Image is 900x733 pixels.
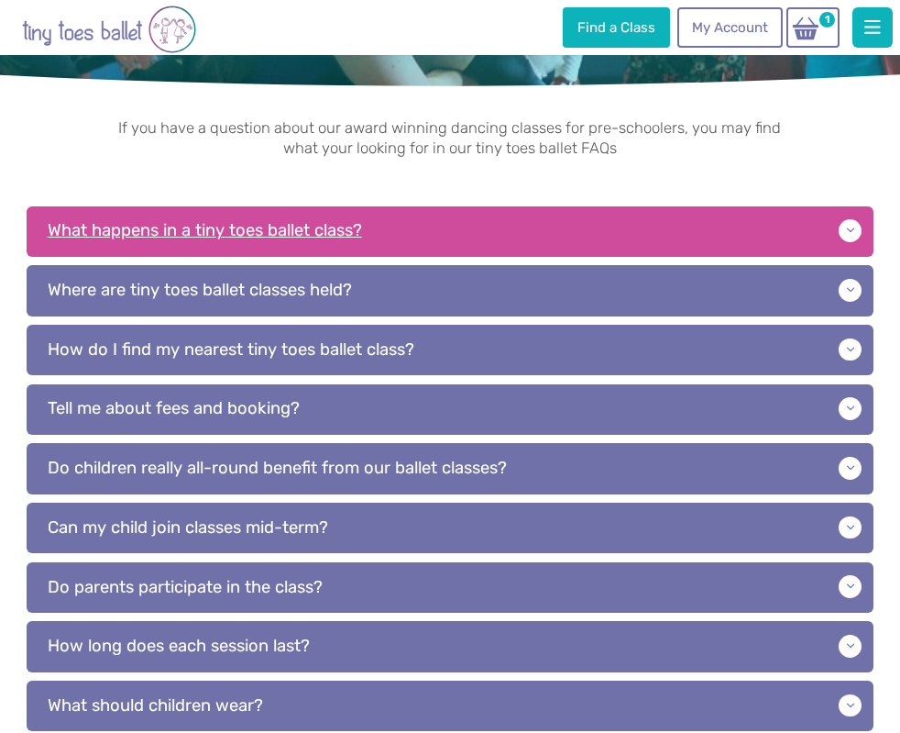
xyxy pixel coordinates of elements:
[817,9,838,30] span: 1
[27,681,873,731] p: What should children wear?
[786,7,840,48] a: 1
[27,562,873,613] p: Do parents participate in the class?
[27,443,873,494] p: Do children really all-round benefit from our ballet classes?
[563,7,669,48] a: Find a Class
[27,265,873,316] p: Where are tiny toes ballet classes held?
[27,384,873,435] p: Tell me about fees and booking?
[677,7,782,48] a: My Account
[112,117,788,159] p: If you have a question about our award winning dancing classes for pre-schoolers, you may find wh...
[27,325,873,375] p: How do I find my nearest tiny toes ballet class?
[27,621,873,672] p: How long does each session last?
[27,206,873,257] p: What happens in a tiny toes ballet class?
[27,503,873,553] p: Can my child join classes mid-term?
[22,4,196,55] img: tiny toes ballet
